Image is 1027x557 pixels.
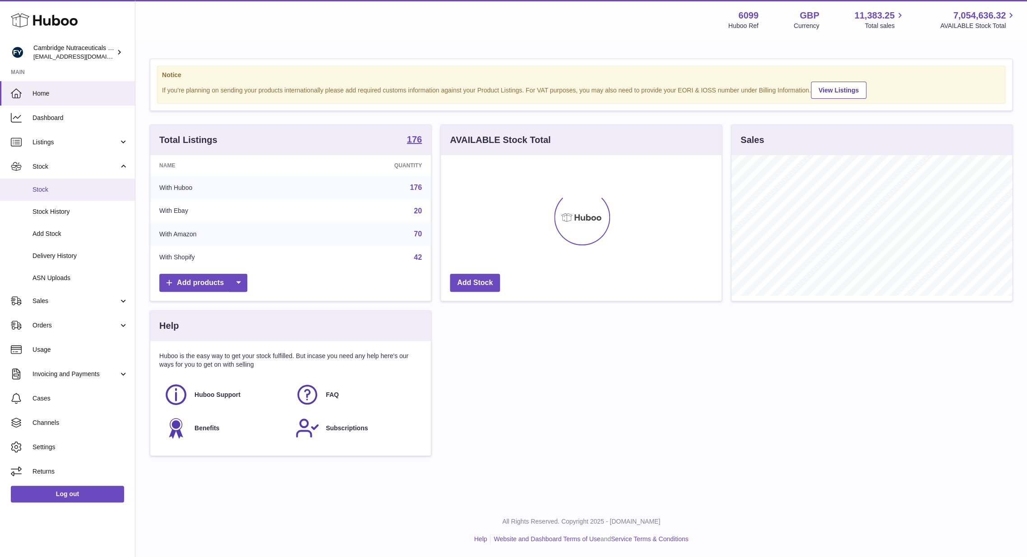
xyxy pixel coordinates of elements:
a: 7,054,636.32 AVAILABLE Stock Total [940,9,1016,30]
span: ASN Uploads [32,274,128,282]
a: 176 [410,184,422,191]
span: Stock History [32,207,128,216]
a: 11,383.25 Total sales [854,9,905,30]
span: Huboo Support [194,391,241,399]
span: 7,054,636.32 [953,9,1006,22]
span: Cases [32,394,128,403]
img: huboo@camnutra.com [11,46,24,59]
span: Add Stock [32,230,128,238]
a: FAQ [295,382,417,407]
span: Stock [32,162,119,171]
td: With Shopify [150,246,304,269]
a: 20 [414,207,422,215]
span: Returns [32,467,128,476]
strong: GBP [800,9,819,22]
span: Usage [32,345,128,354]
span: Settings [32,443,128,451]
span: Invoicing and Payments [32,370,119,378]
span: Orders [32,321,119,330]
a: 70 [414,230,422,238]
span: Total sales [865,22,905,30]
a: Service Terms & Conditions [611,535,689,543]
div: Huboo Ref [728,22,759,30]
a: Subscriptions [295,416,417,440]
p: Huboo is the easy way to get your stock fulfilled. But incase you need any help here's our ways f... [159,352,422,369]
a: Log out [11,486,124,502]
span: FAQ [326,391,339,399]
a: Website and Dashboard Terms of Use [494,535,600,543]
a: 176 [407,135,422,146]
td: With Huboo [150,176,304,199]
a: Add Stock [450,274,500,292]
span: Listings [32,138,119,147]
a: Benefits [164,416,286,440]
strong: Notice [162,71,1000,79]
h3: Sales [740,134,764,146]
span: Delivery History [32,252,128,260]
h3: AVAILABLE Stock Total [450,134,551,146]
h3: Total Listings [159,134,217,146]
div: Cambridge Nutraceuticals Ltd [33,44,115,61]
span: Stock [32,185,128,194]
a: 42 [414,253,422,261]
a: Add products [159,274,247,292]
span: 11,383.25 [854,9,894,22]
td: With Ebay [150,199,304,223]
h3: Help [159,320,179,332]
strong: 176 [407,135,422,144]
span: AVAILABLE Stock Total [940,22,1016,30]
span: Channels [32,419,128,427]
li: and [490,535,688,543]
span: Home [32,89,128,98]
p: All Rights Reserved. Copyright 2025 - [DOMAIN_NAME] [143,517,1020,526]
span: [EMAIL_ADDRESS][DOMAIN_NAME] [33,53,133,60]
a: Help [474,535,487,543]
div: If you're planning on sending your products internationally please add required customs informati... [162,80,1000,99]
a: Huboo Support [164,382,286,407]
th: Name [150,155,304,176]
span: Subscriptions [326,424,368,433]
span: Sales [32,297,119,305]
td: With Amazon [150,222,304,246]
strong: 6099 [738,9,759,22]
div: Currency [794,22,819,30]
span: Dashboard [32,114,128,122]
a: View Listings [811,82,866,99]
span: Benefits [194,424,219,433]
th: Quantity [304,155,431,176]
